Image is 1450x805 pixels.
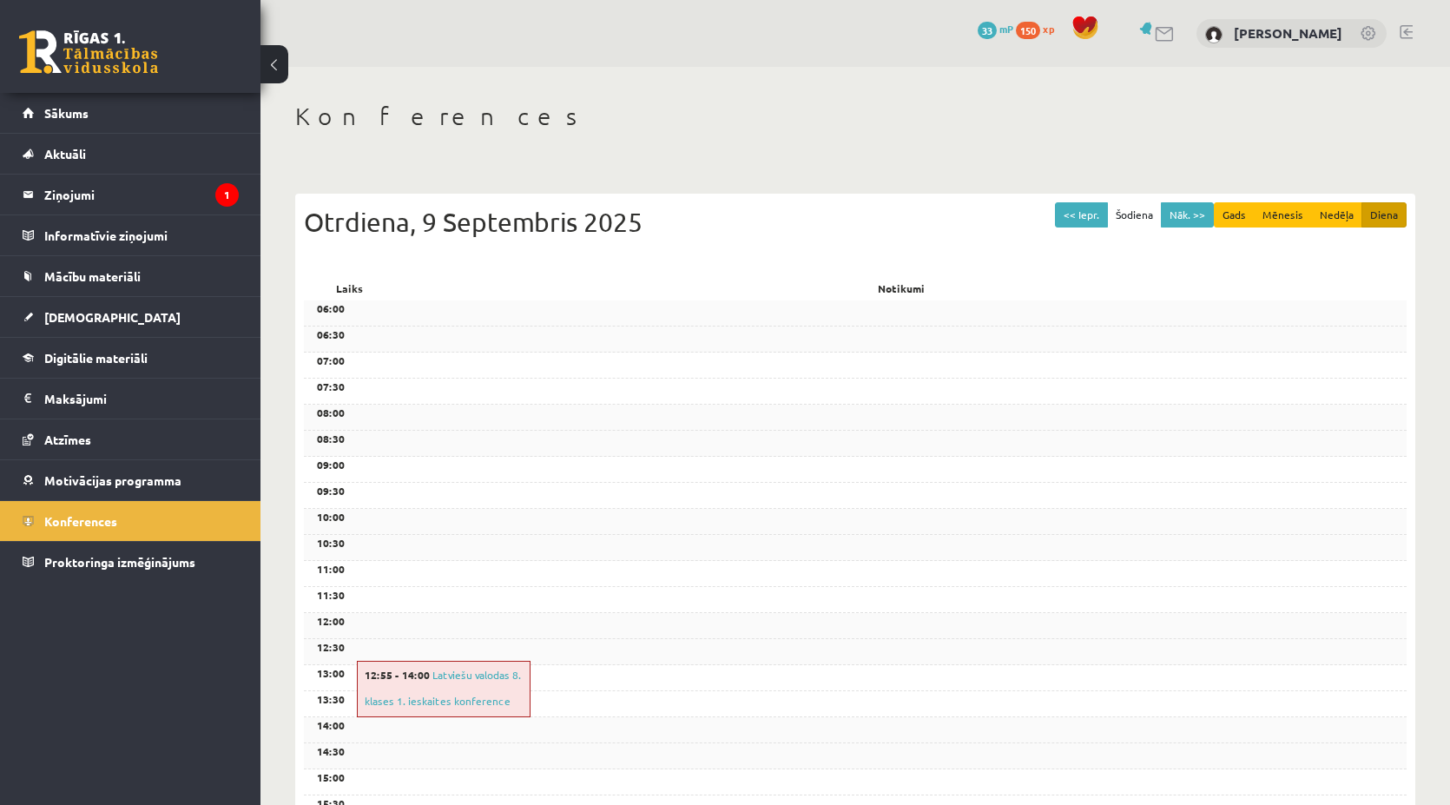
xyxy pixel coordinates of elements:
b: 15:00 [317,770,345,784]
b: 13:00 [317,666,345,680]
button: Mēnesis [1254,202,1312,228]
b: 07:00 [317,353,345,367]
h1: Konferences [295,102,1415,131]
button: Gads [1214,202,1255,228]
b: 06:00 [317,301,345,315]
a: 33 mP [978,22,1013,36]
img: Estere Apaļka [1205,26,1223,43]
a: Konferences [23,501,239,541]
span: 12:55 - 14:00 [365,668,430,682]
b: 09:00 [317,458,345,472]
span: 33 [978,22,997,39]
b: 08:00 [317,406,345,419]
i: 1 [215,183,239,207]
div: Notikumi [396,276,1407,300]
a: [PERSON_NAME] [1234,24,1342,42]
a: Informatīvie ziņojumi [23,215,239,255]
legend: Ziņojumi [44,175,239,214]
button: << Iepr. [1055,202,1108,228]
span: Proktoringa izmēģinājums [44,554,195,570]
b: 09:30 [317,484,345,498]
span: Sākums [44,105,89,121]
span: Mācību materiāli [44,268,141,284]
span: Motivācijas programma [44,472,181,488]
legend: Informatīvie ziņojumi [44,215,239,255]
a: Sākums [23,93,239,133]
b: 14:00 [317,718,345,732]
a: Aktuāli [23,134,239,174]
b: 07:30 [317,379,345,393]
b: 11:00 [317,562,345,576]
b: 11:30 [317,588,345,602]
b: 12:30 [317,640,345,654]
a: [DEMOGRAPHIC_DATA] [23,297,239,337]
div: Laiks [304,276,396,300]
button: Šodiena [1107,202,1162,228]
a: 150 xp [1016,22,1063,36]
span: xp [1043,22,1054,36]
span: Digitālie materiāli [44,350,148,366]
a: Digitālie materiāli [23,338,239,378]
a: Atzīmes [23,419,239,459]
button: Diena [1361,202,1407,228]
b: 10:30 [317,536,345,550]
a: Ziņojumi1 [23,175,239,214]
span: mP [999,22,1013,36]
b: 10:00 [317,510,345,524]
button: Nedēļa [1311,202,1362,228]
b: 06:30 [317,327,345,341]
b: 14:30 [317,744,345,758]
a: Latviešu valodas 8. klases 1. ieskaites konference [365,668,521,708]
span: 150 [1016,22,1040,39]
b: 12:00 [317,614,345,628]
a: Proktoringa izmēģinājums [23,542,239,582]
div: Otrdiena, 9 Septembris 2025 [304,202,1407,241]
span: Konferences [44,513,117,529]
a: Rīgas 1. Tālmācības vidusskola [19,30,158,74]
legend: Maksājumi [44,379,239,419]
b: 08:30 [317,432,345,445]
span: Atzīmes [44,432,91,447]
a: Mācību materiāli [23,256,239,296]
button: Nāk. >> [1161,202,1214,228]
a: Maksājumi [23,379,239,419]
a: Motivācijas programma [23,460,239,500]
b: 13:30 [317,692,345,706]
span: Aktuāli [44,146,86,162]
span: [DEMOGRAPHIC_DATA] [44,309,181,325]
